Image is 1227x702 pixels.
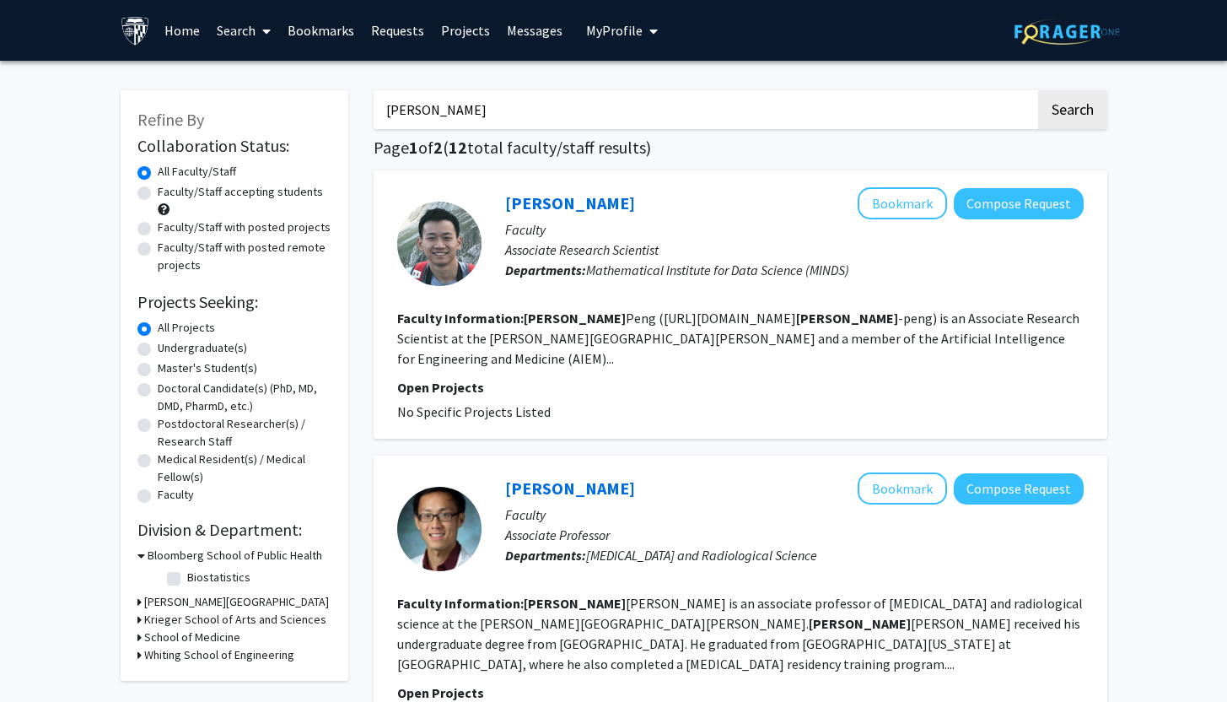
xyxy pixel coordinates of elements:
button: Compose Request to Cheng Peng [954,188,1084,219]
button: Add Cheng Peng to Bookmarks [858,187,947,219]
b: Faculty Information: [397,595,524,612]
p: Associate Research Scientist [505,240,1084,260]
fg-read-more: Peng ([URL][DOMAIN_NAME] -peng) is an Associate Research Scientist at the [PERSON_NAME][GEOGRAPHI... [397,310,1079,367]
label: Master's Student(s) [158,359,257,377]
iframe: Chat [13,626,72,689]
img: Johns Hopkins University Logo [121,16,150,46]
fg-read-more: [PERSON_NAME] is an associate professor of [MEDICAL_DATA] and radiological science at the [PERSON... [397,595,1083,672]
span: Refine By [137,109,204,130]
label: Biostatistics [187,569,250,586]
span: 1 [409,137,418,158]
h3: Whiting School of Engineering [144,646,294,664]
b: [PERSON_NAME] [796,310,898,327]
h2: Division & Department: [137,520,331,540]
span: 12 [449,137,467,158]
button: Search [1038,90,1107,129]
a: Bookmarks [279,1,363,60]
label: Undergraduate(s) [158,339,247,357]
span: Mathematical Institute for Data Science (MINDS) [586,262,849,278]
h3: Bloomberg School of Public Health [148,547,322,564]
p: Faculty [505,505,1084,525]
span: My Profile [586,22,643,39]
label: All Projects [158,319,215,337]
a: [PERSON_NAME] [505,478,635,499]
a: Messages [498,1,571,60]
label: All Faculty/Staff [158,163,236,181]
b: [PERSON_NAME] [524,310,626,327]
p: Associate Professor [505,525,1084,545]
a: Home [156,1,208,60]
label: Postdoctoral Researcher(s) / Research Staff [158,415,331,451]
p: Open Projects [397,377,1084,397]
label: Medical Resident(s) / Medical Fellow(s) [158,451,331,486]
a: Search [208,1,279,60]
span: No Specific Projects Listed [397,403,551,420]
label: Faculty/Staff with posted remote projects [158,239,331,274]
h2: Projects Seeking: [137,292,331,312]
button: Add Tony Lin to Bookmarks [858,472,947,505]
h3: Krieger School of Arts and Sciences [144,611,326,629]
b: [PERSON_NAME] [809,615,911,632]
img: ForagerOne Logo [1014,19,1120,45]
b: Departments: [505,262,586,278]
span: [MEDICAL_DATA] and Radiological Science [586,547,817,564]
b: Faculty Information: [397,310,524,327]
b: [PERSON_NAME] [524,595,626,612]
label: Faculty/Staff accepting students [158,183,323,201]
input: Search Keywords [374,90,1036,129]
label: Faculty/Staff with posted projects [158,219,331,236]
h3: [PERSON_NAME][GEOGRAPHIC_DATA] [144,593,329,611]
span: 2 [433,137,443,158]
p: Faculty [505,219,1084,240]
b: Departments: [505,547,586,564]
button: Compose Request to Tony Lin [954,473,1084,505]
a: [PERSON_NAME] [505,192,635,213]
h2: Collaboration Status: [137,136,331,156]
a: Requests [363,1,433,60]
h3: School of Medicine [144,629,240,646]
a: Projects [433,1,498,60]
h1: Page of ( total faculty/staff results) [374,138,1107,158]
label: Faculty [158,486,194,504]
label: Doctoral Candidate(s) (PhD, MD, DMD, PharmD, etc.) [158,380,331,415]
